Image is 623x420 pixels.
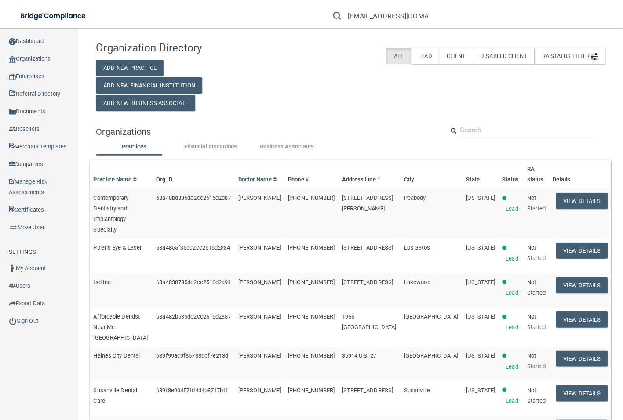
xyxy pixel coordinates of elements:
[238,244,281,251] span: [PERSON_NAME]
[288,195,335,201] span: [PHONE_NUMBER]
[260,143,314,150] span: Business Associates
[404,387,430,394] span: Susanville
[542,53,598,59] span: RA Status Filter
[342,352,376,359] span: 35914 U.S. 27
[9,247,36,257] label: SETTINGS
[238,176,278,183] a: Doctor Name
[528,313,546,330] span: Not Started
[550,160,612,189] th: Details
[466,195,495,201] span: [US_STATE]
[528,195,546,212] span: Not Started
[342,387,393,394] span: [STREET_ADDRESS]
[288,313,335,320] span: [PHONE_NUMBER]
[184,143,237,150] span: Financial Institutions
[238,279,281,286] span: [PERSON_NAME]
[9,56,16,63] img: organization-icon.f8decf85.png
[284,160,338,189] th: Phone #
[404,195,426,201] span: Peabody
[96,141,172,154] li: Practices
[156,387,228,394] span: 689f8e90457fd4d4b8717b1f
[466,279,495,286] span: [US_STATE]
[528,352,546,369] span: Not Started
[404,313,459,320] span: [GEOGRAPHIC_DATA]
[93,279,111,286] span: Isd Inc
[9,265,16,272] img: ic_user_dark.df1a06c3.png
[556,243,608,259] button: View Details
[238,352,281,359] span: [PERSON_NAME]
[93,244,142,251] span: Polaris Eye & Laser
[93,352,140,359] span: Haines City Dental
[9,109,16,116] img: icon-documents.8dae5593.png
[156,352,228,359] span: 689f99ac9f857889cf7e213d
[288,279,335,286] span: [PHONE_NUMBER]
[386,48,411,64] label: All
[238,313,281,320] span: [PERSON_NAME]
[556,193,608,209] button: View Details
[177,141,244,152] label: Financial Institutions
[506,288,518,298] p: Lead
[238,387,281,394] span: [PERSON_NAME]
[9,74,16,80] img: enterprise.0d942306.png
[96,95,195,111] button: Add New Business Associate
[404,244,430,251] span: Los Gatos
[156,244,230,251] span: 68a4855f35dc2cc2516d2aa4
[591,53,598,60] img: icon-filter@2x.21656d0b.png
[96,77,202,94] button: Add New Financial Institution
[156,279,231,286] span: 68a4838735dc2cc2516d2a91
[473,48,535,64] label: Disabled Client
[556,277,608,293] button: View Details
[506,204,518,214] p: Lead
[528,279,546,296] span: Not Started
[93,387,137,404] span: Susanville Dental Care
[404,352,459,359] span: [GEOGRAPHIC_DATA]
[401,160,463,189] th: City
[472,358,612,393] iframe: Drift Widget Chat Controller
[288,352,335,359] span: [PHONE_NUMBER]
[528,244,546,261] span: Not Started
[466,244,495,251] span: [US_STATE]
[9,126,16,133] img: ic_reseller.de258add.png
[348,8,428,24] input: Search
[556,351,608,367] button: View Details
[122,143,146,150] span: Practices
[9,38,16,45] img: ic_dashboard_dark.d01f4a41.png
[9,223,18,232] img: briefcase.64adab9b.png
[333,12,341,20] img: ic-search.3b580494.png
[96,127,431,137] h5: Organizations
[96,42,257,54] h4: Organization Directory
[499,160,524,189] th: Status
[342,244,393,251] span: [STREET_ADDRESS]
[556,385,608,402] button: View Details
[9,282,16,290] img: icon-users.e205127d.png
[339,160,401,189] th: Address Line 1
[9,317,17,325] img: ic_power_dark.7ecde6b1.png
[466,352,495,359] span: [US_STATE]
[342,313,397,330] span: 1966 [GEOGRAPHIC_DATA]
[506,322,518,333] p: Lead
[439,48,473,64] label: Client
[100,141,168,152] label: Practices
[411,48,439,64] label: Lead
[13,7,94,25] img: bridge_compliance_login_screen.278c3ca4.svg
[342,279,393,286] span: [STREET_ADDRESS]
[466,387,495,394] span: [US_STATE]
[342,195,393,212] span: [STREET_ADDRESS][PERSON_NAME]
[153,160,234,189] th: Org ID
[93,195,128,233] span: Contemporary Dentistry and Implantology Specialty
[156,195,231,201] span: 68a48bd835dc2cc2516d2d87
[156,313,231,320] span: 68a482b535dc2cc2516d2a87
[238,195,281,201] span: [PERSON_NAME]
[288,387,335,394] span: [PHONE_NUMBER]
[172,141,249,154] li: Financial Institutions
[93,176,137,183] a: Practice Name
[506,396,518,406] p: Lead
[463,160,499,189] th: State
[9,300,16,307] img: icon-export.b9366987.png
[466,313,495,320] span: [US_STATE]
[249,141,325,154] li: Business Associate
[556,311,608,328] button: View Details
[460,122,594,138] input: Search
[253,141,321,152] label: Business Associates
[524,160,550,189] th: RA status
[96,60,164,76] button: Add New Practice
